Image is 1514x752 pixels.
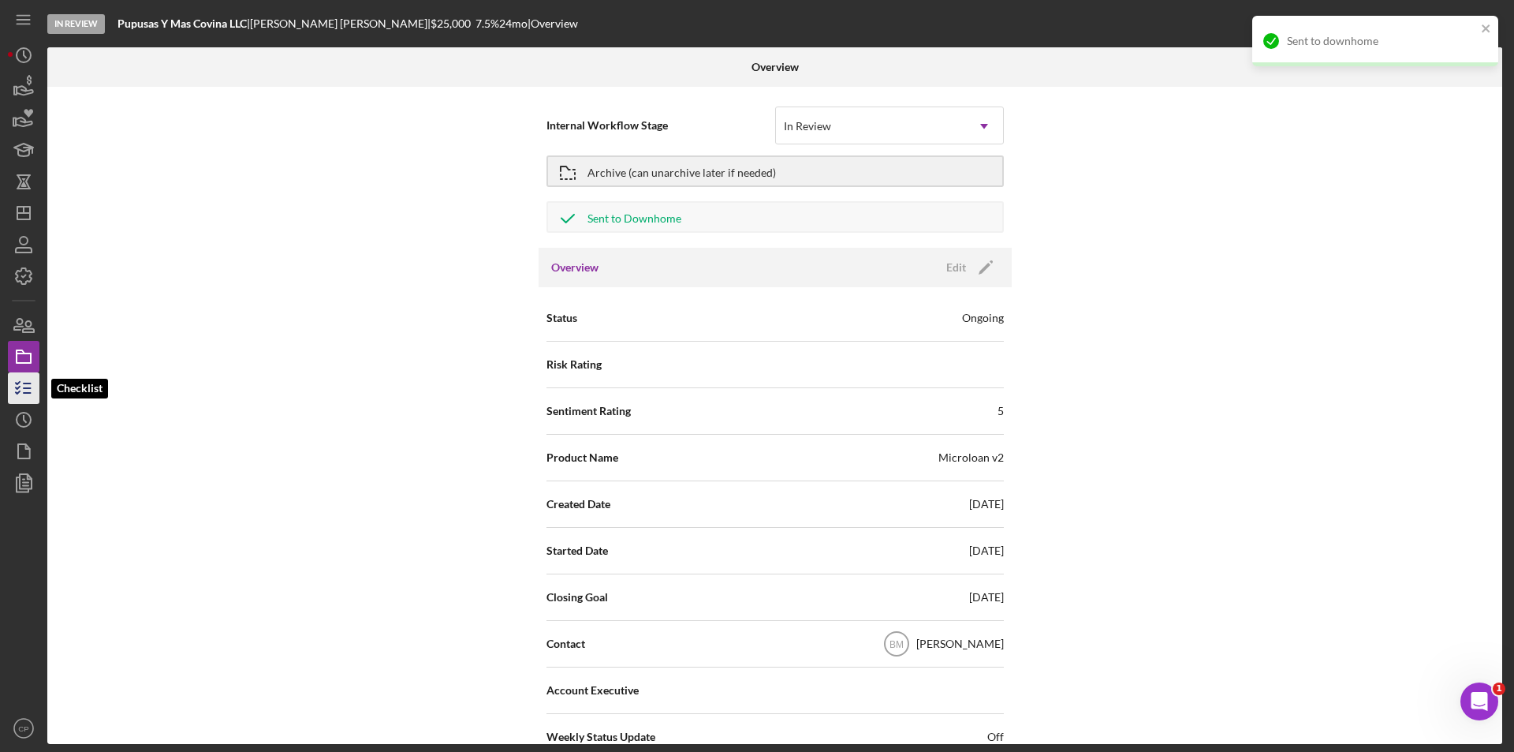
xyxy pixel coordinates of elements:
[546,543,608,559] span: Started Date
[938,450,1004,466] div: Microloan v2
[946,256,966,279] div: Edit
[1460,683,1498,720] iframe: Intercom live chat
[117,17,250,30] div: |
[889,639,904,650] text: BM
[546,496,610,512] span: Created Date
[546,729,655,745] span: Weekly Status Update
[916,636,1004,652] div: [PERSON_NAME]
[250,17,431,30] div: [PERSON_NAME] [PERSON_NAME] |
[987,729,1004,745] span: Off
[546,201,1004,233] button: Sent to Downhome
[8,713,39,744] button: CP
[546,636,585,652] span: Contact
[784,120,831,133] div: In Review
[546,589,608,605] span: Closing Goal
[528,17,578,30] div: | Overview
[117,17,247,30] b: Pupusas Y Mas Covina LLC
[962,310,1004,326] div: Ongoing
[1493,683,1505,695] span: 1
[475,17,499,30] div: 7.5 %
[47,14,105,34] div: In Review
[1287,35,1476,47] div: Sent to downhome
[1481,22,1492,37] button: close
[969,496,1004,512] div: [DATE]
[751,61,799,73] b: Overview
[499,17,528,30] div: 24 mo
[546,357,602,372] span: Risk Rating
[546,403,631,419] span: Sentiment Rating
[551,260,599,275] h3: Overview
[546,310,577,326] span: Status
[546,683,639,698] span: Account Executive
[969,589,1004,605] div: [DATE]
[587,203,681,231] div: Sent to Downhome
[18,724,28,733] text: CP
[546,118,775,133] span: Internal Workflow Stage
[969,543,1004,559] div: [DATE]
[546,155,1004,187] button: Archive (can unarchive later if needed)
[998,403,1004,419] div: 5
[587,157,776,185] div: Archive (can unarchive later if needed)
[937,256,999,279] button: Edit
[431,17,471,30] span: $25,000
[546,450,618,466] span: Product Name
